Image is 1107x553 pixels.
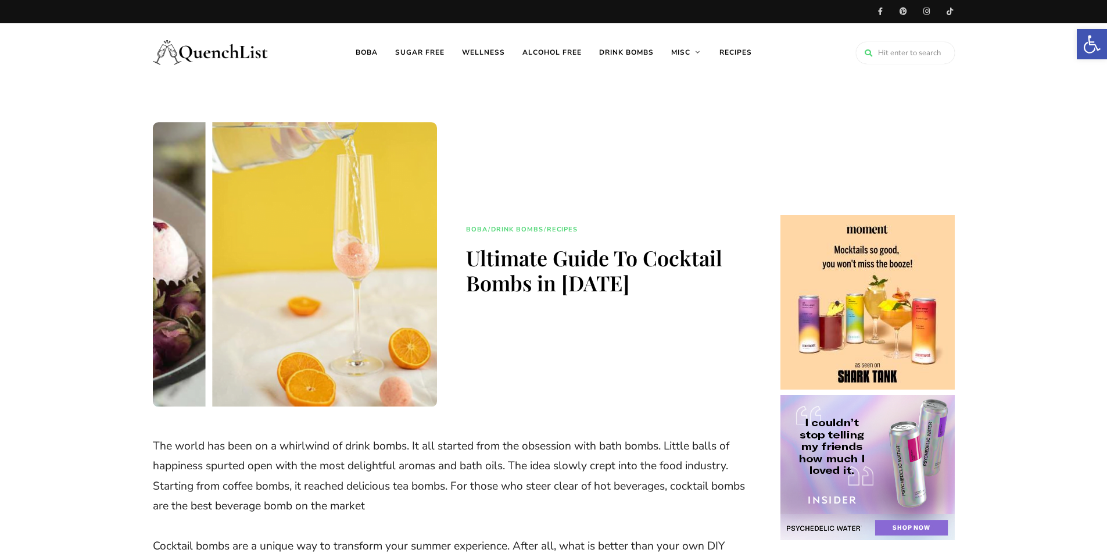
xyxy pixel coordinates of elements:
[491,224,544,235] a: Drink Bombs
[153,436,746,516] p: The world has been on a whirlwind of drink bombs. It all started from the obsession with bath bom...
[547,224,578,235] a: Recipes
[386,23,453,81] a: Sugar free
[780,395,955,540] img: cshow.php
[466,224,488,235] a: Boba
[514,23,590,81] a: Alcohol free
[780,215,955,390] img: cshow.php
[153,29,269,76] img: Quench List
[453,23,514,81] a: Wellness
[856,42,955,64] input: Hit enter to search
[347,23,386,81] a: Boba
[662,23,711,81] a: Misc
[590,23,662,81] a: Drink Bombs
[153,122,438,407] img: cocktail bombs
[466,245,745,295] h1: Ultimate Guide To Cocktail Bombs in [DATE]
[466,224,578,235] div: / /
[711,23,761,81] a: Recipes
